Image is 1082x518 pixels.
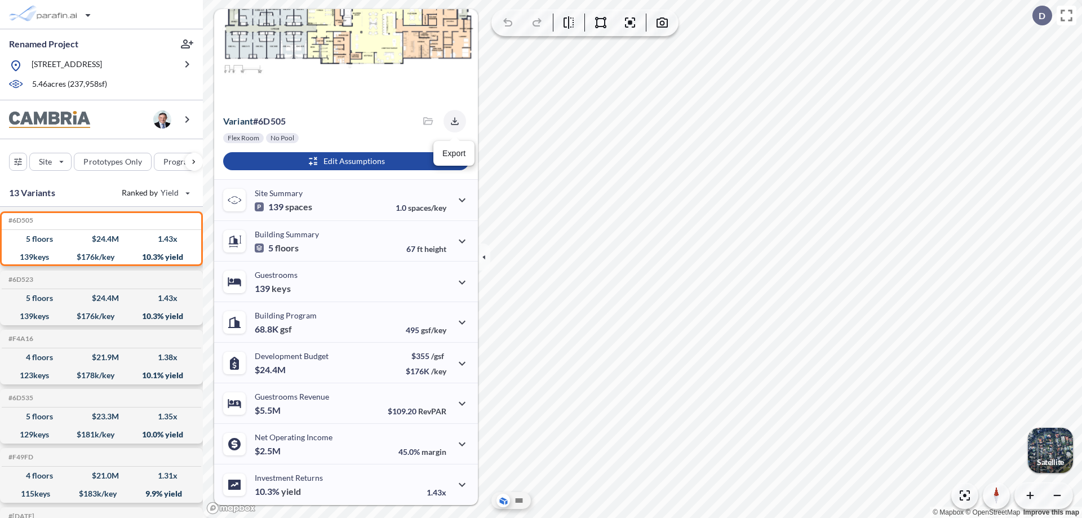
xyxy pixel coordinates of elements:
[255,188,303,198] p: Site Summary
[9,111,90,129] img: BrandImage
[421,325,446,335] span: gsf/key
[406,325,446,335] p: 495
[280,324,292,335] span: gsf
[32,59,102,73] p: [STREET_ADDRESS]
[255,270,298,280] p: Guestrooms
[255,324,292,335] p: 68.8K
[1037,458,1064,467] p: Satellite
[6,453,33,461] h5: Click to copy the code
[255,432,332,442] p: Net Operating Income
[153,110,171,129] img: user logo
[1023,508,1079,516] a: Improve this map
[422,447,446,457] span: margin
[255,445,282,457] p: $2.5M
[1028,428,1073,473] button: Switcher ImageSatellite
[496,494,510,507] button: Aerial View
[255,364,287,375] p: $24.4M
[933,508,964,516] a: Mapbox
[398,447,446,457] p: 45.0%
[418,406,446,416] span: RevPAR
[255,405,282,416] p: $5.5M
[512,494,526,507] button: Site Plan
[965,508,1020,516] a: OpenStreetMap
[39,156,52,167] p: Site
[9,186,55,200] p: 13 Variants
[6,276,33,284] h5: Click to copy the code
[272,283,291,294] span: keys
[161,187,179,198] span: Yield
[281,486,301,497] span: yield
[6,394,33,402] h5: Click to copy the code
[154,153,215,171] button: Program
[255,283,291,294] p: 139
[285,201,312,212] span: spaces
[255,201,312,212] p: 139
[1028,428,1073,473] img: Switcher Image
[9,38,78,50] p: Renamed Project
[83,156,142,167] p: Prototypes Only
[1039,11,1045,21] p: D
[163,156,195,167] p: Program
[255,229,319,239] p: Building Summary
[408,203,446,212] span: spaces/key
[431,351,444,361] span: /gsf
[206,502,256,515] a: Mapbox homepage
[74,153,152,171] button: Prototypes Only
[113,184,197,202] button: Ranked by Yield
[255,392,329,401] p: Guestrooms Revenue
[32,78,107,91] p: 5.46 acres ( 237,958 sf)
[223,116,253,126] span: Variant
[255,486,301,497] p: 10.3%
[223,116,286,127] p: # 6d505
[228,134,259,143] p: Flex Room
[29,153,72,171] button: Site
[255,351,329,361] p: Development Budget
[6,216,33,224] h5: Click to copy the code
[255,242,299,254] p: 5
[417,244,423,254] span: ft
[406,244,446,254] p: 67
[270,134,294,143] p: No Pool
[388,406,446,416] p: $109.20
[406,351,446,361] p: $355
[223,152,469,170] button: Edit Assumptions
[424,244,446,254] span: height
[396,203,446,212] p: 1.0
[275,242,299,254] span: floors
[431,366,446,376] span: /key
[442,148,465,160] p: Export
[323,156,385,167] p: Edit Assumptions
[6,335,33,343] h5: Click to copy the code
[255,311,317,320] p: Building Program
[406,366,446,376] p: $176K
[255,473,323,482] p: Investment Returns
[427,488,446,497] p: 1.43x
